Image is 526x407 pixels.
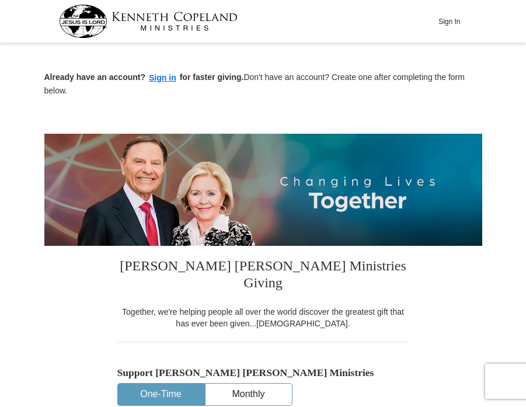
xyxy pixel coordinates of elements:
[59,5,238,38] img: kcm-header-logo.svg
[117,306,409,329] div: Together, we're helping people all over the world discover the greatest gift that has ever been g...
[205,384,292,405] button: Monthly
[44,71,482,96] p: Don't have an account? Create one after completing the form below.
[432,12,467,30] button: Sign In
[118,384,204,405] button: One-Time
[44,72,244,82] strong: Already have an account? for faster giving.
[117,246,409,306] h3: [PERSON_NAME] [PERSON_NAME] Ministries Giving
[117,367,409,379] h5: Support [PERSON_NAME] [PERSON_NAME] Ministries
[145,71,180,85] button: Sign in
